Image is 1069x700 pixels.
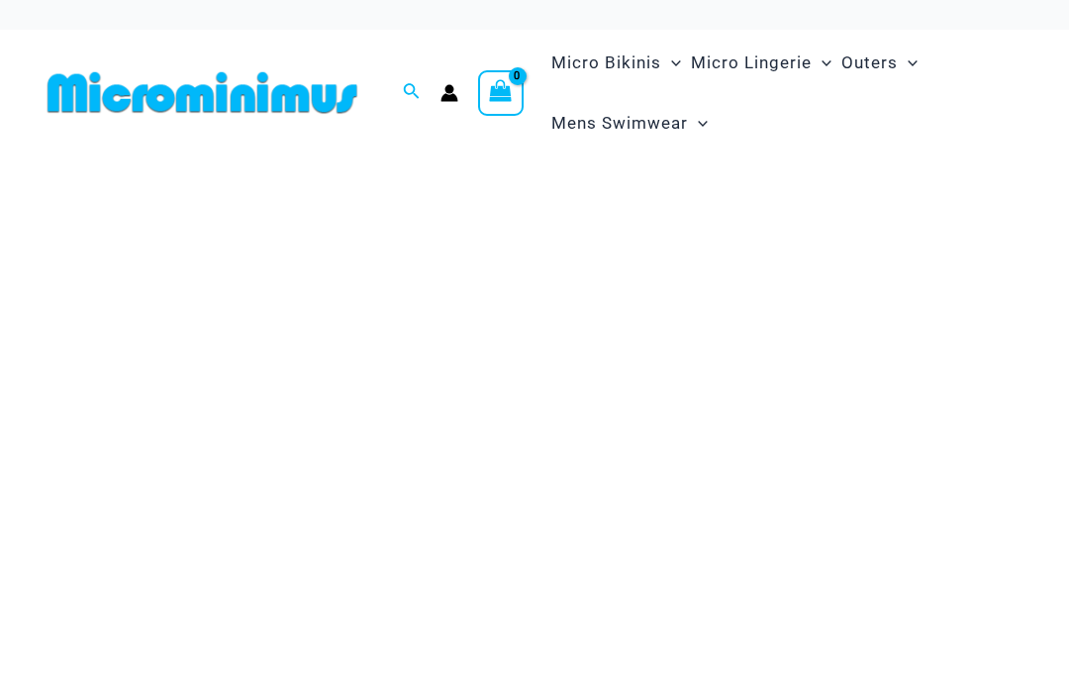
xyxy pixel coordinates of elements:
[551,98,688,149] span: Mens Swimwear
[661,38,681,88] span: Menu Toggle
[551,38,661,88] span: Micro Bikinis
[691,38,812,88] span: Micro Lingerie
[546,33,686,93] a: Micro BikinisMenu ToggleMenu Toggle
[403,80,421,105] a: Search icon link
[686,33,836,93] a: Micro LingerieMenu ToggleMenu Toggle
[841,38,898,88] span: Outers
[440,84,458,102] a: Account icon link
[40,70,365,115] img: MM SHOP LOGO FLAT
[478,70,524,116] a: View Shopping Cart, empty
[812,38,831,88] span: Menu Toggle
[898,38,918,88] span: Menu Toggle
[836,33,923,93] a: OutersMenu ToggleMenu Toggle
[688,98,708,149] span: Menu Toggle
[543,30,1029,156] nav: Site Navigation
[546,93,713,153] a: Mens SwimwearMenu ToggleMenu Toggle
